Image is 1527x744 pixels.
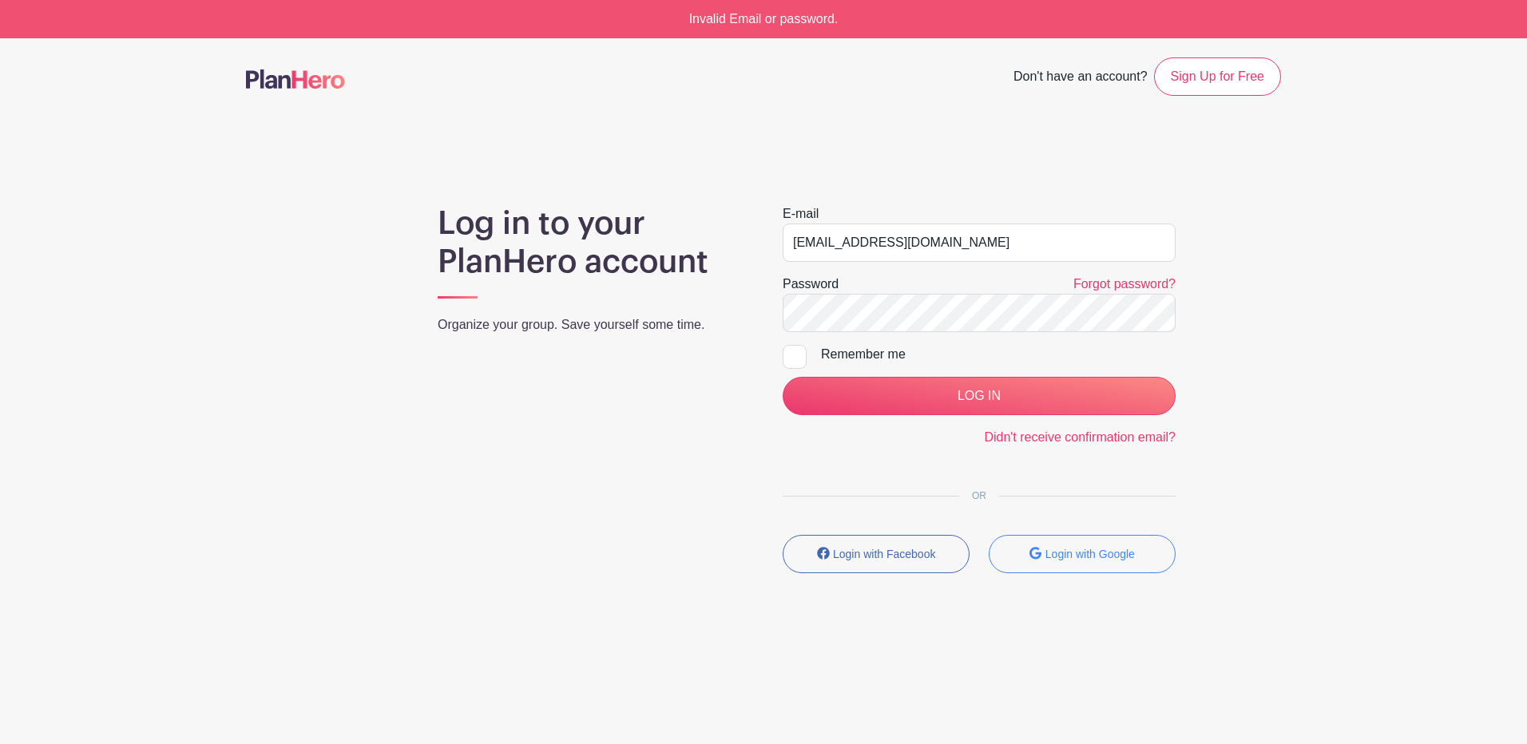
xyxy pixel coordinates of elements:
img: logo-507f7623f17ff9eddc593b1ce0a138ce2505c220e1c5a4e2b4648c50719b7d32.svg [246,69,345,89]
button: Login with Facebook [783,535,970,573]
label: E-mail [783,204,819,224]
div: Remember me [821,345,1176,364]
p: Organize your group. Save yourself some time. [438,315,744,334]
button: Login with Google [989,535,1176,573]
span: OR [959,490,999,501]
span: Don't have an account? [1013,61,1148,96]
label: Password [783,275,839,294]
h1: Log in to your PlanHero account [438,204,744,281]
input: LOG IN [783,377,1176,415]
small: Login with Google [1045,548,1135,560]
a: Didn't receive confirmation email? [984,430,1176,444]
a: Forgot password? [1073,277,1176,291]
a: Sign Up for Free [1154,57,1281,96]
small: Login with Facebook [833,548,935,560]
input: e.g. julie@eventco.com [783,224,1176,262]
